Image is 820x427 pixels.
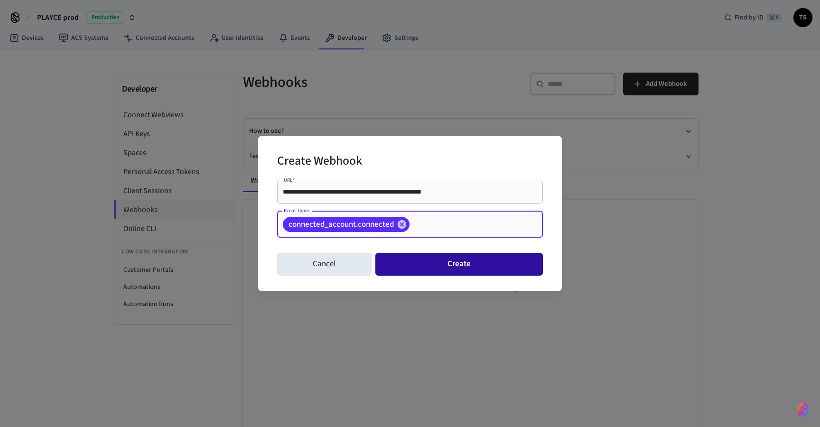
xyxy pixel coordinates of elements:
label: URL [284,176,295,184]
span: connected_account.connected [283,220,400,229]
button: Cancel [277,253,372,276]
div: connected_account.connected [283,217,410,232]
img: SeamLogoGradient.69752ec5.svg [797,402,809,418]
label: Event Types [284,207,310,214]
button: Create [375,253,543,276]
h2: Create Webhook [277,148,362,176]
